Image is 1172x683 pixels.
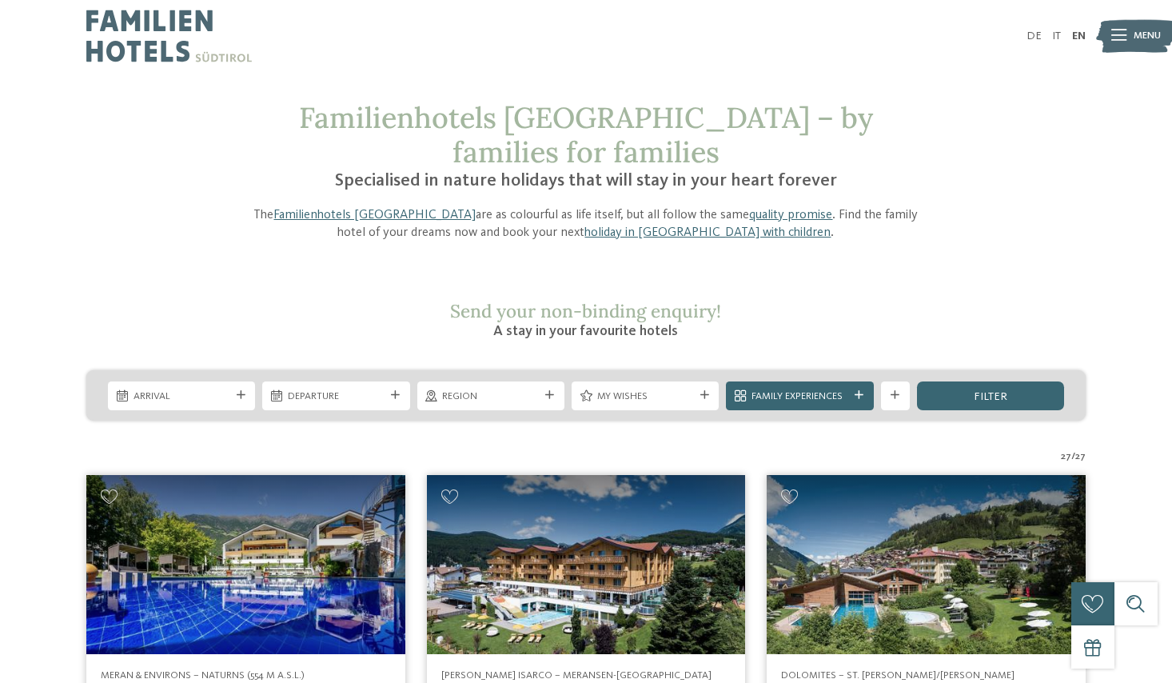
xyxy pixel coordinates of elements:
span: filter [974,391,1007,402]
span: Dolomites – St. [PERSON_NAME]/[PERSON_NAME] [781,670,1015,681]
span: Family Experiences [751,389,848,404]
span: 27 [1075,449,1086,464]
span: Specialised in nature holidays that will stay in your heart forever [335,172,837,190]
span: / [1071,449,1075,464]
span: Send your non-binding enquiry! [450,299,721,322]
img: Familien Wellness Residence Tyrol **** [86,475,405,654]
a: DE [1026,30,1042,42]
a: IT [1052,30,1061,42]
span: Meran & Environs – Naturns (554 m a.s.l.) [101,670,305,681]
span: Arrival [134,389,230,404]
span: Region [442,389,539,404]
span: Departure [288,389,385,404]
a: holiday in [GEOGRAPHIC_DATA] with children [584,226,831,239]
img: Looking for family hotels? Find the best ones here! [767,475,1086,654]
span: Familienhotels [GEOGRAPHIC_DATA] – by families for families [299,99,873,170]
p: The are as colourful as life itself, but all follow the same . Find the family hotel of your drea... [244,206,928,242]
a: Familienhotels [GEOGRAPHIC_DATA] [273,209,476,222]
img: Family Home Alpenhof **** [427,475,746,654]
a: quality promise [749,209,832,222]
span: 27 [1061,449,1071,464]
span: Menu [1134,29,1161,43]
span: A stay in your favourite hotels [493,324,678,338]
a: EN [1072,30,1086,42]
span: [PERSON_NAME] Isarco – Meransen-[GEOGRAPHIC_DATA] [441,670,712,681]
span: My wishes [597,389,694,404]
